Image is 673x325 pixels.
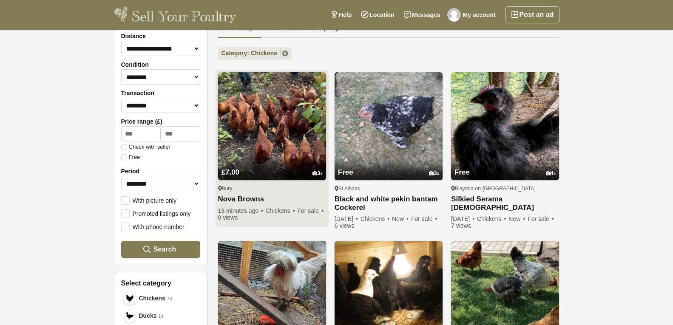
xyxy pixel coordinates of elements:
span: 13 minutes ago [218,207,264,214]
img: Nova Browns [218,72,326,180]
span: Chickens [361,215,391,222]
em: 14 [159,313,164,320]
label: Transaction [121,90,200,96]
a: Silkied Serama [DEMOGRAPHIC_DATA] [451,195,559,212]
span: New [392,215,409,222]
label: Distance [121,33,200,40]
img: Ducks [125,312,134,320]
h3: Select category [121,279,200,287]
button: Search [121,241,200,258]
label: With picture only [121,196,176,204]
span: Free [338,168,353,176]
img: jawed ahmed [447,8,461,22]
span: [DATE] [451,215,475,222]
img: Chickens [125,294,134,303]
a: My account [445,6,500,23]
a: Chickens Chickens 74 [121,290,200,307]
span: Free [454,168,470,176]
span: Chickens [139,294,165,303]
label: Price range (£) [121,118,200,125]
img: Sell Your Poultry [114,6,236,23]
a: Free 3 [335,152,443,180]
span: New [508,215,526,222]
label: Free [121,154,140,160]
a: Ducks Ducks 14 [121,307,200,325]
a: Location [356,6,399,23]
span: Chickens [477,215,507,222]
a: Black and white pekin bantam Cockerel [335,195,443,212]
img: Silkied Serama male [451,72,559,180]
label: Check with seller [121,144,170,150]
span: [DATE] [335,215,359,222]
img: Black and white pekin bantam Cockerel [335,72,443,180]
div: 3 [429,170,439,177]
div: Bury [218,185,326,192]
a: £7.00 3 [218,152,326,180]
label: Promoted listings only [121,209,191,217]
span: For sale [411,215,438,222]
div: 3 [312,170,323,177]
span: Ducks [139,311,157,320]
a: Free 4 [451,152,559,180]
span: 7 views [451,222,471,229]
a: Category: Chickens [218,47,292,60]
span: For sale [297,207,324,214]
div: 4 [546,170,556,177]
span: For sale [528,215,554,222]
span: 0 views [218,214,238,221]
div: Blaydon-on-[GEOGRAPHIC_DATA] [451,185,559,192]
a: Messages [399,6,445,23]
span: 6 views [335,222,355,229]
span: Search [153,245,176,253]
label: With phone number [121,223,185,230]
span: £7.00 [221,168,240,176]
div: St Albans [335,185,443,192]
label: Period [121,168,200,175]
a: Post an ad [505,6,559,23]
a: Help [326,6,356,23]
span: Chickens [266,207,296,214]
a: Nova Browns [218,195,326,204]
em: 74 [167,295,172,302]
label: Condition [121,61,200,68]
